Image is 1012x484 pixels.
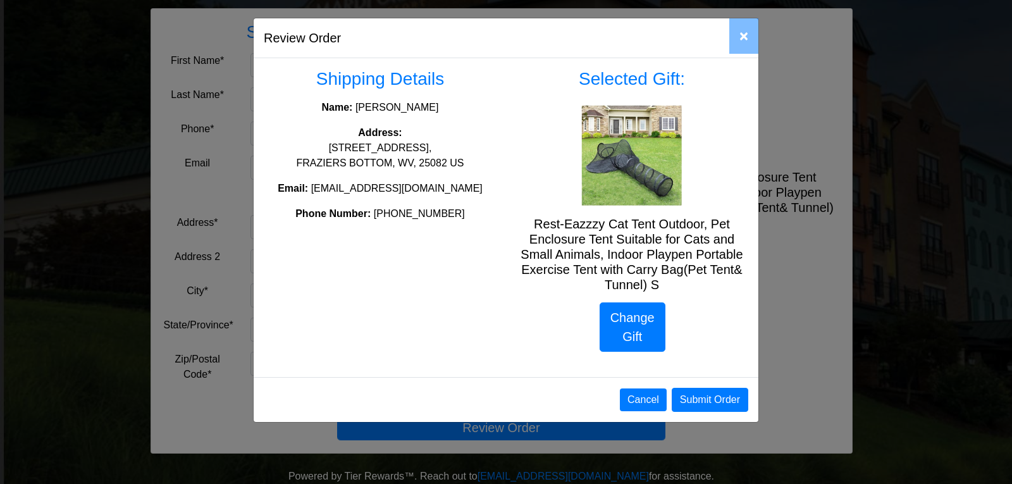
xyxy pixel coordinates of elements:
[581,105,682,206] img: Rest-Eazzzy Cat Tent Outdoor, Pet Enclosure Tent Suitable for Cats and Small Animals, Indoor Play...
[600,302,665,352] a: Change Gift
[295,208,371,219] strong: Phone Number:
[729,18,758,54] button: Close
[739,27,748,44] span: ×
[297,142,464,168] span: [STREET_ADDRESS], FRAZIERS BOTTOM, WV, 25082 US
[515,216,748,292] h5: Rest-Eazzzy Cat Tent Outdoor, Pet Enclosure Tent Suitable for Cats and Small Animals, Indoor Play...
[672,388,748,412] button: Submit Order
[264,68,497,90] h3: Shipping Details
[620,388,667,411] button: Cancel
[358,127,402,138] strong: Address:
[374,208,465,219] span: [PHONE_NUMBER]
[355,102,439,113] span: [PERSON_NAME]
[264,28,341,47] h5: Review Order
[278,183,308,194] strong: Email:
[311,183,483,194] span: [EMAIL_ADDRESS][DOMAIN_NAME]
[322,102,353,113] strong: Name:
[515,68,748,90] h3: Selected Gift:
